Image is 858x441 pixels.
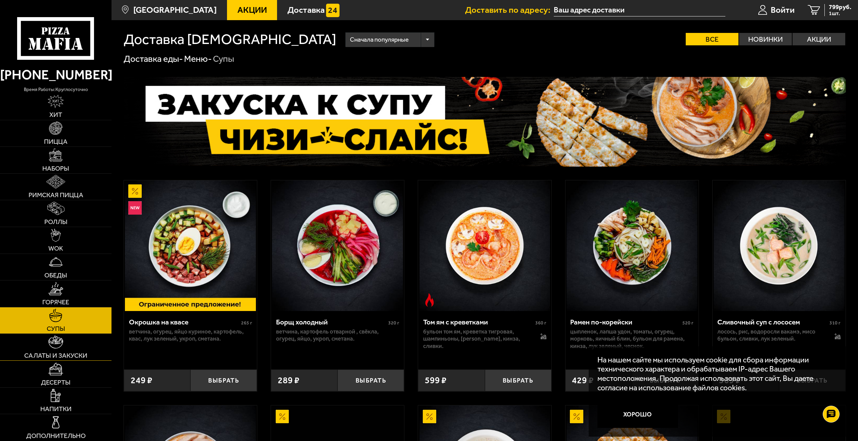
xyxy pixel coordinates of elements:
span: 249 ₽ [131,376,152,385]
span: Салаты и закуски [24,352,87,359]
a: Доставка еды- [124,53,183,64]
img: Акционный [423,410,436,423]
span: Хит [49,112,62,118]
div: Супы [213,53,234,65]
div: Том ям с креветками [423,318,534,326]
span: Роллы [44,219,67,225]
span: Супы [47,325,65,332]
img: Окрошка на квасе [125,180,256,311]
input: Ваш адрес доставки [554,4,725,16]
a: Меню- [184,53,212,64]
span: Римская пицца [29,192,83,199]
span: 289 ₽ [278,376,300,385]
span: Доставка [287,6,325,14]
a: АкционныйНовинкаОкрошка на квасе [124,180,257,311]
span: Напитки [40,406,72,412]
img: Акционный [570,410,583,423]
a: Рамен по-корейски [566,180,698,311]
img: Новинка [128,201,142,215]
div: Рамен по-корейски [570,318,681,326]
div: Сливочный суп с лососем [717,318,828,326]
img: Острое блюдо [423,293,436,307]
label: Все [686,33,738,45]
button: Выбрать [190,369,257,391]
span: [GEOGRAPHIC_DATA] [133,6,217,14]
p: лосось, рис, водоросли вакамэ, мисо бульон, сливки, лук зеленый. [717,328,825,343]
span: 265 г [241,320,252,326]
p: На нашем сайте мы используем cookie для сбора информации технического характера и обрабатываем IP... [597,355,833,392]
span: WOK [48,245,63,252]
label: Акции [793,33,845,45]
span: 310 г [829,320,841,326]
span: Сначала популярные [350,31,409,48]
span: Акции [237,6,267,14]
span: Дополнительно [26,433,86,439]
a: Борщ холодный [271,180,404,311]
p: ветчина, огурец, яйцо куриное, картофель, квас, лук зеленый, укроп, сметана. [129,328,252,343]
button: Выбрать [337,369,404,391]
p: ветчина, картофель отварной , свёкла, огурец, яйцо, укроп, сметана. [276,328,399,343]
img: Акционный [128,184,142,198]
p: цыпленок, лапша удон, томаты, огурец, морковь, яичный блин, бульон для рамена, кинза, лук зеленый... [570,328,693,350]
span: Горячее [42,299,69,306]
span: 360 г [535,320,546,326]
span: Десерты [41,379,71,386]
span: Войти [771,6,795,14]
img: Борщ холодный [272,180,403,311]
div: Окрошка на квасе [129,318,239,326]
span: Обеды [44,272,67,279]
a: Сливочный суп с лососем [713,180,846,311]
span: 520 г [682,320,693,326]
p: бульон том ям, креветка тигровая, шампиньоны, [PERSON_NAME], кинза, сливки. [423,328,531,350]
img: 15daf4d41897b9f0e9f617042186c801.svg [326,4,340,17]
span: 799 руб. [829,4,851,10]
div: Борщ холодный [276,318,387,326]
span: 320 г [388,320,399,326]
span: Наборы [42,165,69,172]
label: Новинки [739,33,792,45]
a: Острое блюдоТом ям с креветками [418,180,551,311]
button: Выбрать [485,369,551,391]
button: Хорошо [597,401,678,428]
span: 429 ₽ [572,376,594,385]
span: 599 ₽ [425,376,447,385]
img: Рамен по-корейски [567,180,697,311]
span: 1 шт. [829,11,851,16]
span: Доставить по адресу: [465,6,554,14]
img: Акционный [276,410,289,423]
img: Том ям с креветками [419,180,550,311]
span: Пицца [44,138,67,145]
img: Сливочный суп с лососем [714,180,845,311]
h1: Доставка [DEMOGRAPHIC_DATA] [124,32,336,47]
